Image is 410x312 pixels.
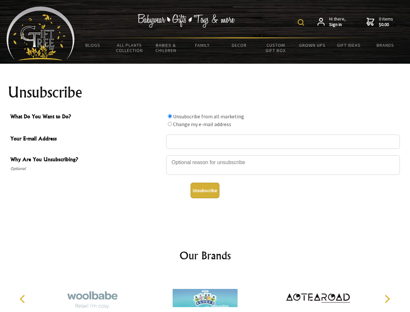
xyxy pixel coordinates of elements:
[330,38,367,52] a: Gift Ideas
[16,292,31,306] button: Previous
[294,38,330,52] a: Grown Ups
[10,112,163,122] span: What Do You Want to Do?
[184,38,221,52] a: Family
[10,155,163,165] span: Why Are You Unsubscribing?
[329,16,346,28] span: Hi there,
[191,183,219,198] button: Unsubscribe
[379,22,393,28] strong: $0.00
[168,114,172,118] input: What Do You Want to Do?
[10,165,163,173] span: Optional
[221,38,257,52] a: Decor
[8,84,403,100] h1: Unsubscribe
[173,113,244,120] label: Unsubscribe from all marketing
[380,292,394,306] button: Next
[148,38,184,57] a: Babies & Children
[75,38,111,52] a: BLOGS
[257,38,294,57] a: Custom Gift Box
[111,38,148,57] a: All Plants Collection
[173,121,231,127] label: Change my e-mail address
[6,6,75,60] img: Babyware - Gifts - Toys and more...
[317,16,346,28] a: Hi there,Sign in
[367,16,393,28] a: 0 items$0.00
[329,22,346,28] strong: Sign in
[166,155,400,175] textarea: Why Are You Unsubscribing?
[367,38,404,52] a: Brands
[10,135,163,144] span: Your E-mail Address
[379,16,393,28] span: 0 items
[166,135,400,149] input: Your E-mail Address
[138,14,235,28] img: Babywear - Gifts - Toys & more
[13,248,397,263] h2: Our Brands
[168,122,172,126] input: What Do You Want to Do?
[298,19,304,26] img: product search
